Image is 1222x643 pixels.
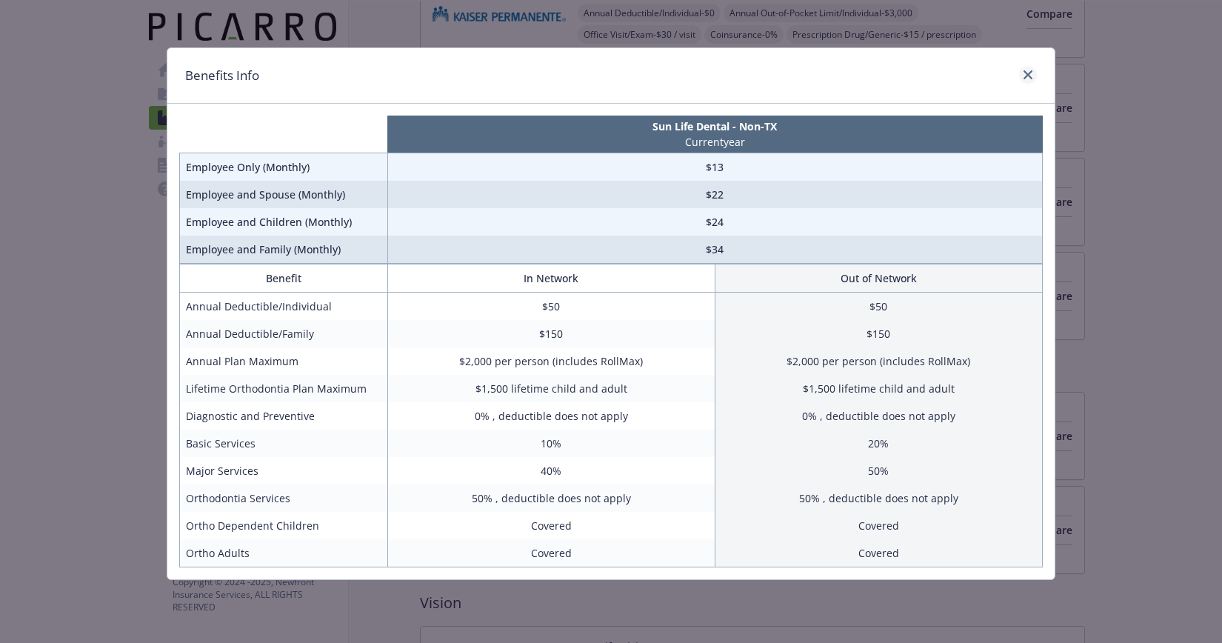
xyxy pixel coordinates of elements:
[180,181,388,208] td: Employee and Spouse (Monthly)
[715,430,1042,457] td: 20%
[180,347,388,375] td: Annual Plan Maximum
[387,347,715,375] td: $2,000 per person (includes RollMax)
[180,375,388,402] td: Lifetime Orthodontia Plan Maximum
[387,484,715,512] td: 50% , deductible does not apply
[387,457,715,484] td: 40%
[390,134,1039,150] p: Current year
[180,457,388,484] td: Major Services
[715,402,1042,430] td: 0% , deductible does not apply
[387,181,1042,208] td: $22
[715,320,1042,347] td: $150
[180,208,388,236] td: Employee and Children (Monthly)
[387,402,715,430] td: 0% , deductible does not apply
[387,208,1042,236] td: $24
[715,457,1042,484] td: 50%
[180,264,388,293] th: Benefit
[715,484,1042,512] td: 50% , deductible does not apply
[387,293,715,321] td: $50
[185,66,259,85] h1: Benefits Info
[387,153,1042,181] td: $13
[180,116,388,153] th: intentionally left blank
[180,430,388,457] td: Basic Services
[1019,66,1037,84] a: close
[180,153,388,181] td: Employee Only (Monthly)
[387,512,715,539] td: Covered
[387,375,715,402] td: $1,500 lifetime child and adult
[180,484,388,512] td: Orthodontia Services
[387,320,715,347] td: $150
[180,402,388,430] td: Diagnostic and Preventive
[387,539,715,567] td: Covered
[387,430,715,457] td: 10%
[390,119,1039,134] p: Sun Life Dental - Non-TX
[715,539,1042,567] td: Covered
[715,293,1042,321] td: $50
[387,264,715,293] th: In Network
[715,375,1042,402] td: $1,500 lifetime child and adult
[387,236,1042,264] td: $34
[715,264,1042,293] th: Out of Network
[715,347,1042,375] td: $2,000 per person (includes RollMax)
[180,293,388,321] td: Annual Deductible/Individual
[180,320,388,347] td: Annual Deductible/Family
[180,236,388,264] td: Employee and Family (Monthly)
[180,539,388,567] td: Ortho Adults
[180,512,388,539] td: Ortho Dependent Children
[715,512,1042,539] td: Covered
[167,47,1055,580] div: compare plan details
